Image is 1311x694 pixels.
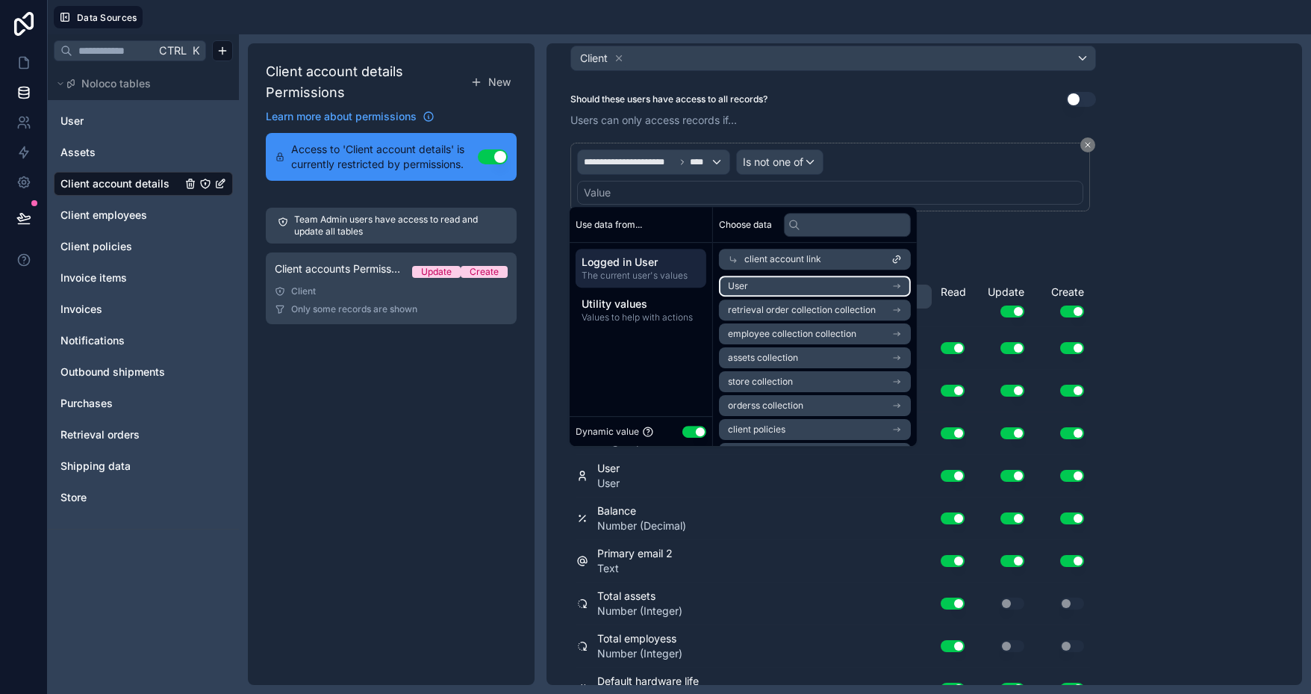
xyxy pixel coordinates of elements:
[81,76,151,91] span: Noloco tables
[60,145,96,160] span: Assets
[597,504,686,518] span: Balance
[60,208,181,223] a: Client employees
[60,302,181,317] a: Invoices
[54,6,143,28] button: Data Sources
[60,427,181,442] a: Retrieval orders
[54,73,224,94] button: Noloco tables
[266,109,435,124] a: Learn more about permissions
[582,312,700,323] span: Values to help with actions
[580,51,608,66] span: Client
[597,476,620,491] span: User
[60,302,102,317] span: Invoices
[294,214,505,238] p: Team Admin users have access to read and update all tables
[597,604,682,619] span: Number (Integer)
[60,176,169,191] span: Client account details
[54,391,233,415] div: Purchases
[291,303,417,315] span: Only some records are shown
[291,142,478,172] span: Access to 'Client account details' is currently restricted by permissions.
[60,396,113,411] span: Purchases
[584,185,611,200] div: Value
[597,589,682,604] span: Total assets
[570,113,1096,128] p: Users can only access records if...
[597,518,686,533] span: Number (Decimal)
[54,360,233,384] div: Outbound shipments
[60,490,181,505] a: Store
[597,646,682,661] span: Number (Integer)
[54,172,233,196] div: Client account details
[570,46,1096,71] button: Client
[597,561,673,576] span: Text
[60,176,181,191] a: Client account details
[60,208,147,223] span: Client employees
[275,285,508,297] div: Client
[60,145,181,160] a: Assets
[54,297,233,321] div: Invoices
[60,239,181,254] a: Client policies
[60,239,132,254] span: Client policies
[158,41,188,60] span: Ctrl
[54,486,233,509] div: Store
[576,219,642,231] span: Use data from...
[60,459,181,474] a: Shipping data
[77,12,137,23] span: Data Sources
[60,270,127,285] span: Invoice items
[60,427,140,442] span: Retrieval orders
[971,285,1030,317] div: Update
[54,109,233,133] div: User
[582,255,700,270] span: Logged in User
[54,329,233,353] div: Notifications
[421,266,452,278] div: Update
[744,253,821,265] span: client account link
[582,270,700,282] span: The current user's values
[266,109,417,124] span: Learn more about permissions
[54,235,233,258] div: Client policies
[941,285,971,300] div: Read
[488,75,511,90] span: New
[266,252,517,324] a: Client accounts Permission 1UpdateCreateClientOnly some records are shown
[597,461,620,476] span: User
[54,203,233,227] div: Client employees
[60,396,181,411] a: Purchases
[1030,285,1090,317] div: Create
[582,297,700,312] span: Utility values
[54,140,233,164] div: Assets
[570,93,767,105] label: Should these users have access to all records?
[736,149,823,175] button: Is not one of
[576,426,639,438] span: Dynamic value
[60,333,125,348] span: Notifications
[54,266,233,290] div: Invoice items
[60,365,165,379] span: Outbound shipments
[470,266,499,278] div: Create
[464,69,517,96] button: New
[60,114,181,128] a: User
[597,674,699,689] span: Default hardware life
[266,61,464,103] h1: Client account details Permissions
[60,490,87,505] span: Store
[54,454,233,478] div: Shipping data
[190,46,201,56] span: K
[597,631,682,646] span: Total employess
[60,270,181,285] a: Invoice items
[60,365,181,379] a: Outbound shipments
[743,155,803,170] span: Is not one of
[570,243,712,335] div: scrollable content
[60,114,84,128] span: User
[60,459,131,474] span: Shipping data
[719,219,772,231] span: Choose data
[54,423,233,447] div: Retrieval orders
[60,333,181,348] a: Notifications
[275,261,400,276] span: Client accounts Permission 1
[597,546,673,561] span: Primary email 2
